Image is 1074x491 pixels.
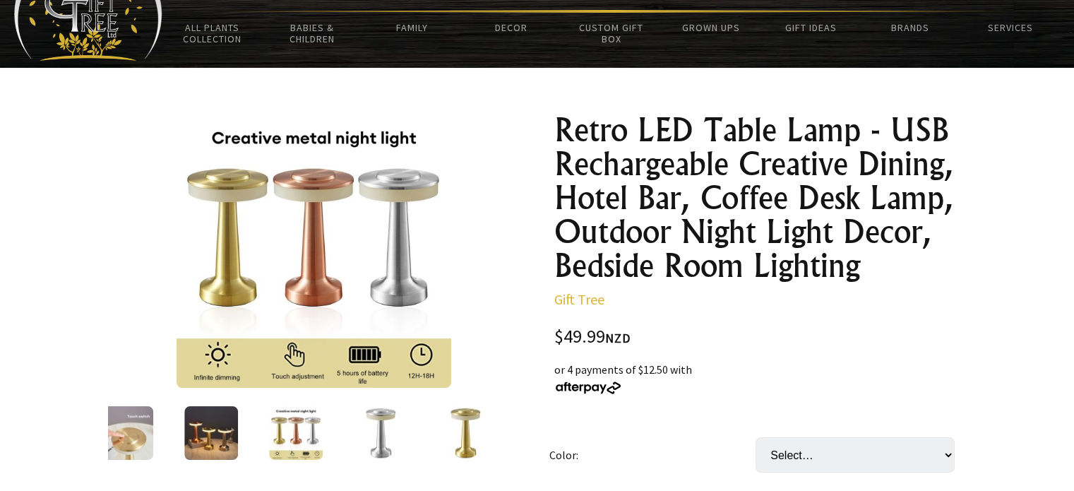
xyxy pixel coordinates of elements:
span: NZD [605,330,631,346]
a: Decor [462,13,561,42]
img: Retro LED Table Lamp - USB Rechargeable Creative Dining, Hotel Bar, Coffee Desk Lamp, Outdoor Nig... [184,406,238,460]
a: Custom Gift Box [561,13,661,54]
a: Services [960,13,1060,42]
img: Afterpay [554,381,622,394]
a: Babies & Children [262,13,362,54]
div: or 4 payments of $12.50 with [554,361,967,395]
img: Retro LED Table Lamp - USB Rechargeable Creative Dining, Hotel Bar, Coffee Desk Lamp, Outdoor Nig... [438,406,492,460]
a: Family [362,13,461,42]
h1: Retro LED Table Lamp - USB Rechargeable Creative Dining, Hotel Bar, Coffee Desk Lamp, Outdoor Nig... [554,113,967,283]
a: Gift Ideas [760,13,860,42]
img: Retro LED Table Lamp - USB Rechargeable Creative Dining, Hotel Bar, Coffee Desk Lamp, Outdoor Nig... [100,406,153,460]
a: Gift Tree [554,290,604,308]
a: Grown Ups [661,13,760,42]
img: Retro LED Table Lamp - USB Rechargeable Creative Dining, Hotel Bar, Coffee Desk Lamp, Outdoor Nig... [354,406,407,460]
a: Brands [861,13,960,42]
div: $49.99 [554,328,967,347]
img: Retro LED Table Lamp - USB Rechargeable Creative Dining, Hotel Bar, Coffee Desk Lamp, Outdoor Nig... [177,113,451,388]
a: All Plants Collection [162,13,262,54]
img: Retro LED Table Lamp - USB Rechargeable Creative Dining, Hotel Bar, Coffee Desk Lamp, Outdoor Nig... [269,406,323,460]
